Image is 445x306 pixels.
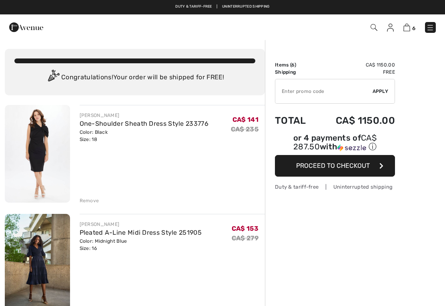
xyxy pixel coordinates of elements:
a: 1ère Avenue [9,23,43,30]
img: My Info [387,24,394,32]
a: Pleated A-Line Midi Dress Style 251905 [80,229,202,236]
span: CA$ 287.50 [293,133,377,151]
td: Total [275,107,316,134]
div: or 4 payments of with [275,134,395,152]
img: Congratulation2.svg [45,70,61,86]
div: or 4 payments ofCA$ 287.50withSezzle Click to learn more about Sezzle [275,134,395,155]
span: 6 [412,25,415,31]
img: Search [371,24,377,31]
span: 6 [291,62,295,68]
s: CA$ 279 [232,234,259,242]
img: Shopping Bag [403,24,410,31]
div: Duty & tariff-free | Uninterrupted shipping [275,183,395,191]
td: Free [316,68,395,76]
s: CA$ 235 [231,125,259,133]
td: CA$ 1150.00 [316,61,395,68]
img: Menu [426,24,434,32]
span: CA$ 141 [233,116,259,123]
div: Color: Black Size: 18 [80,129,208,143]
img: One-Shoulder Sheath Dress Style 233776 [5,105,70,203]
span: CA$ 153 [232,225,259,232]
div: Color: Midnight Blue Size: 16 [80,238,202,252]
div: [PERSON_NAME] [80,221,202,228]
td: Items ( ) [275,61,316,68]
input: Promo code [275,79,373,103]
div: Congratulations! Your order will be shipped for FREE! [14,70,255,86]
span: Apply [373,88,389,95]
a: One-Shoulder Sheath Dress Style 233776 [80,120,208,127]
td: Shipping [275,68,316,76]
div: [PERSON_NAME] [80,112,208,119]
button: Proceed to Checkout [275,155,395,177]
span: Proceed to Checkout [296,162,370,169]
div: Remove [80,197,99,204]
a: 6 [403,22,415,32]
td: CA$ 1150.00 [316,107,395,134]
img: 1ère Avenue [9,19,43,35]
img: Sezzle [337,144,366,151]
